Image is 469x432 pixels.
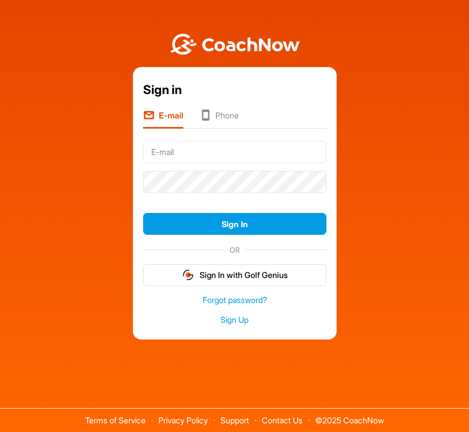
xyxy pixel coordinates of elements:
button: Sign In with Golf Genius [143,264,326,286]
a: Sign Up [143,314,326,326]
li: E-mail [143,109,183,129]
span: © 2025 CoachNow [310,409,389,424]
img: BwLJSsUCoWCh5upNqxVrqldRgqLPVwmV24tXu5FoVAoFEpwwqQ3VIfuoInZCoVCoTD4vwADAC3ZFMkVEQFDAAAAAElFTkSuQmCC [169,34,301,55]
li: Phone [200,109,239,129]
a: Privacy Policy [158,415,208,425]
a: Contact Us [262,415,302,425]
span: OR [225,244,245,255]
a: Forgot password? [143,294,326,306]
a: Terms of Service [85,415,146,425]
img: gg_logo [182,269,195,281]
a: Support [220,415,249,425]
button: Sign In [143,213,326,235]
input: E-mail [143,141,326,163]
div: Sign in [143,81,326,99]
